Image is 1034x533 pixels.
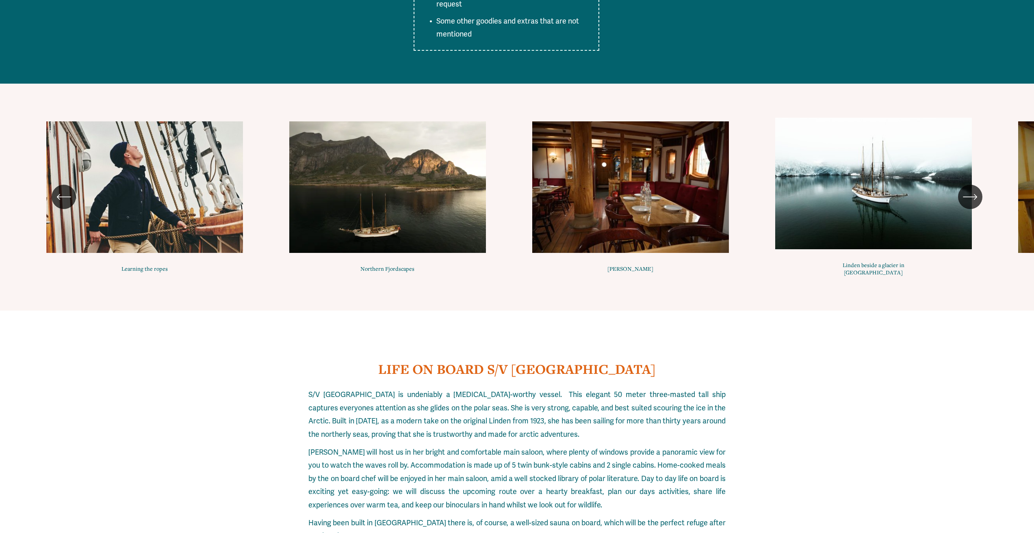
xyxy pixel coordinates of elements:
[308,446,726,511] p: [PERSON_NAME] will host us in her bright and comfortable main saloon, where plenty of windows pro...
[378,360,656,378] strong: LIFE ON BOARD S/V [GEOGRAPHIC_DATA]
[958,185,982,209] button: Next
[436,15,593,41] p: Some other goodies and extras that are not mentioned
[308,388,726,441] p: S/V [GEOGRAPHIC_DATA] is undeniably a [MEDICAL_DATA]-worthy vessel. This elegant 50 meter three-m...
[52,185,76,209] button: Previous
